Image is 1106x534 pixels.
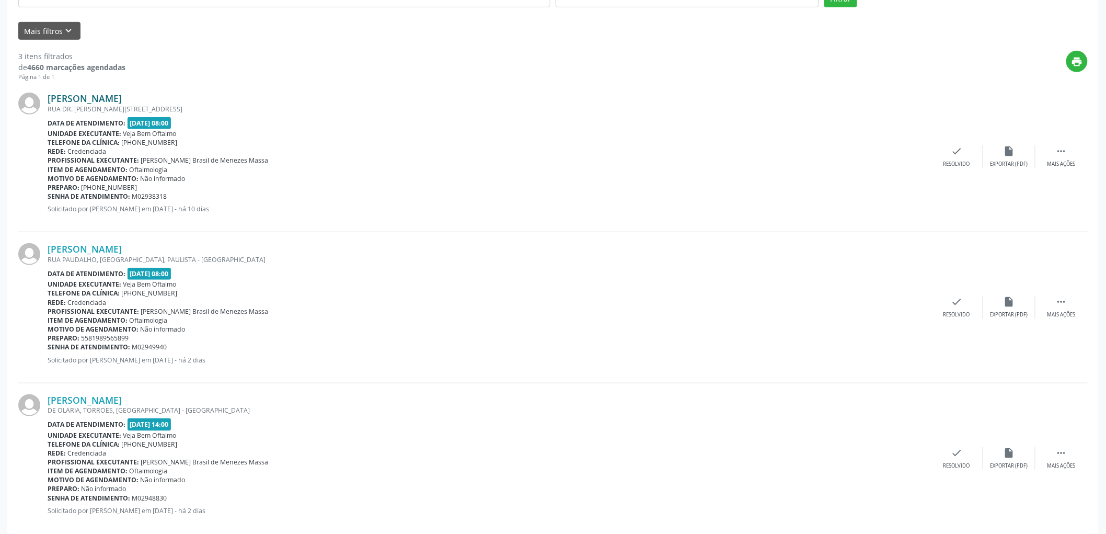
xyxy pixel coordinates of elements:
[27,62,125,72] strong: 4660 marcações agendadas
[18,22,80,40] button: Mais filtroskeyboard_arrow_down
[123,431,177,440] span: Veja Bem Oftalmo
[48,192,130,201] b: Senha de atendimento:
[943,161,970,168] div: Resolvido
[48,356,931,365] p: Solicitado por [PERSON_NAME] em [DATE] - há 2 dias
[48,449,66,458] b: Rede:
[48,174,139,183] b: Motivo de agendamento:
[82,334,129,343] span: 5581989565899
[48,325,139,334] b: Motivo de agendamento:
[1004,447,1015,459] i: insert_drive_file
[122,138,178,147] span: [PHONE_NUMBER]
[122,440,178,449] span: [PHONE_NUMBER]
[990,311,1028,319] div: Exportar (PDF)
[48,289,120,298] b: Telefone da clínica:
[63,25,75,37] i: keyboard_arrow_down
[943,462,970,470] div: Resolvido
[18,62,125,73] div: de
[48,394,122,406] a: [PERSON_NAME]
[48,506,931,515] p: Solicitado por [PERSON_NAME] em [DATE] - há 2 dias
[48,298,66,307] b: Rede:
[18,51,125,62] div: 3 itens filtrados
[951,145,963,157] i: check
[18,93,40,115] img: img
[48,334,79,343] b: Preparo:
[68,298,107,307] span: Credenciada
[990,161,1028,168] div: Exportar (PDF)
[82,484,126,493] span: Não informado
[132,343,167,351] span: M02949940
[130,165,168,174] span: Oftalmologia
[48,165,128,174] b: Item de agendamento:
[48,431,121,440] b: Unidade executante:
[18,243,40,265] img: img
[128,268,171,280] span: [DATE] 08:00
[48,243,122,255] a: [PERSON_NAME]
[141,156,269,165] span: [PERSON_NAME] Brasil de Menezes Massa
[132,494,167,503] span: M02948830
[1004,145,1015,157] i: insert_drive_file
[48,255,931,264] div: RUA PAUDALHO, [GEOGRAPHIC_DATA], PAULISTA - [GEOGRAPHIC_DATA]
[1047,311,1076,319] div: Mais ações
[68,449,107,458] span: Credenciada
[951,296,963,308] i: check
[48,138,120,147] b: Telefone da clínica:
[141,307,269,316] span: [PERSON_NAME] Brasil de Menezes Massa
[130,467,168,475] span: Oftalmologia
[141,325,186,334] span: Não informado
[1072,56,1083,67] i: print
[68,147,107,156] span: Credenciada
[132,192,167,201] span: M02938318
[943,311,970,319] div: Resolvido
[48,475,139,484] b: Motivo de agendamento:
[48,147,66,156] b: Rede:
[18,73,125,82] div: Página 1 de 1
[123,129,177,138] span: Veja Bem Oftalmo
[1004,296,1015,308] i: insert_drive_file
[1047,161,1076,168] div: Mais ações
[141,174,186,183] span: Não informado
[48,467,128,475] b: Item de agendamento:
[128,117,171,129] span: [DATE] 08:00
[1056,447,1067,459] i: 
[48,183,79,192] b: Preparo:
[951,447,963,459] i: check
[48,316,128,325] b: Item de agendamento:
[48,105,931,113] div: RUA DR. [PERSON_NAME][STREET_ADDRESS]
[1056,296,1067,308] i: 
[48,440,120,449] b: Telefone da clínica:
[48,307,139,316] b: Profissional executante:
[48,156,139,165] b: Profissional executante:
[128,418,171,430] span: [DATE] 14:00
[141,475,186,484] span: Não informado
[48,119,125,128] b: Data de atendimento:
[48,280,121,289] b: Unidade executante:
[18,394,40,416] img: img
[122,289,178,298] span: [PHONE_NUMBER]
[48,484,79,493] b: Preparo:
[48,420,125,429] b: Data de atendimento:
[130,316,168,325] span: Oftalmologia
[1066,51,1088,72] button: print
[82,183,137,192] span: [PHONE_NUMBER]
[48,343,130,351] b: Senha de atendimento:
[48,458,139,467] b: Profissional executante:
[1056,145,1067,157] i: 
[141,458,269,467] span: [PERSON_NAME] Brasil de Menezes Massa
[990,462,1028,470] div: Exportar (PDF)
[48,93,122,104] a: [PERSON_NAME]
[48,494,130,503] b: Senha de atendimento:
[48,204,931,213] p: Solicitado por [PERSON_NAME] em [DATE] - há 10 dias
[1047,462,1076,470] div: Mais ações
[123,280,177,289] span: Veja Bem Oftalmo
[48,269,125,278] b: Data de atendimento:
[48,129,121,138] b: Unidade executante:
[48,406,931,415] div: DE OLARIA, TORROES, [GEOGRAPHIC_DATA] - [GEOGRAPHIC_DATA]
